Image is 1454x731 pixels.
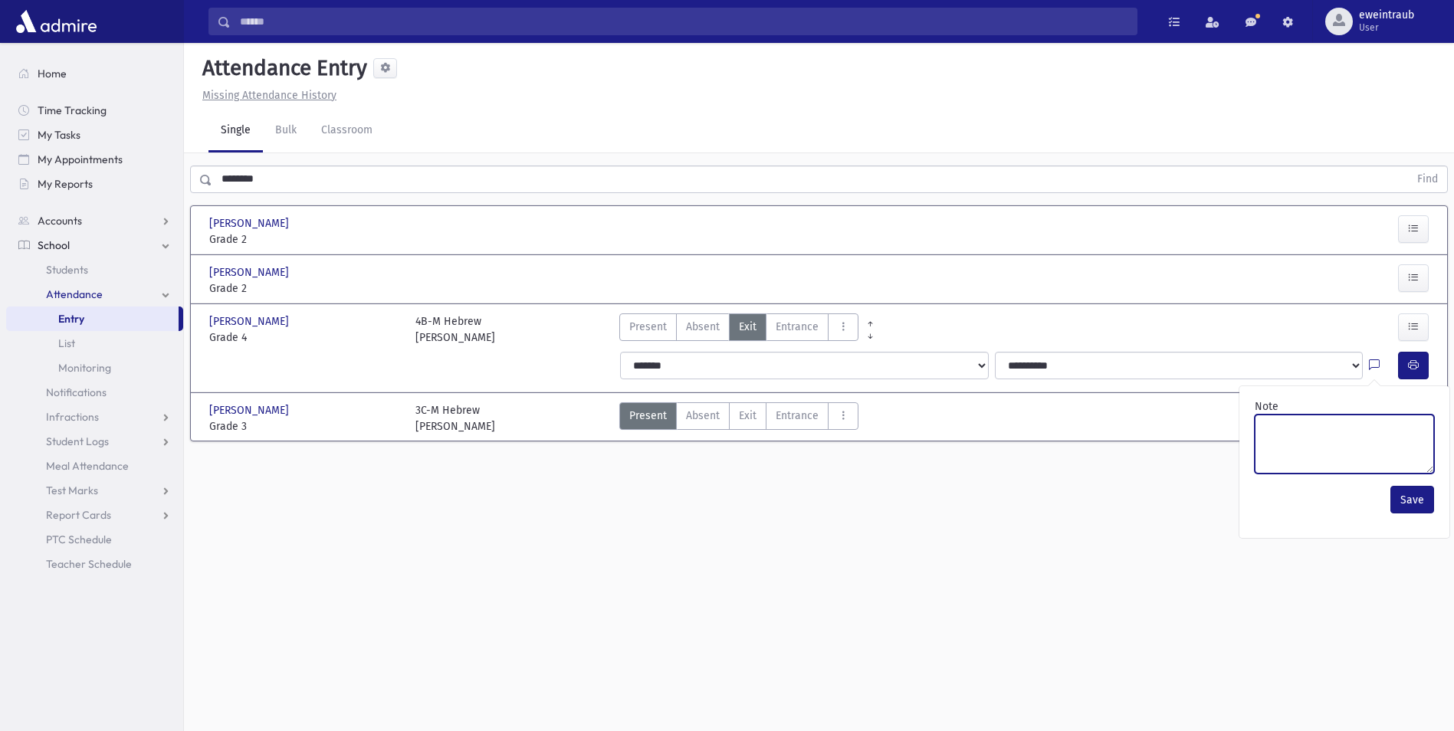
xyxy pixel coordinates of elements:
[209,418,400,434] span: Grade 3
[415,402,495,434] div: 3C-M Hebrew [PERSON_NAME]
[6,61,183,86] a: Home
[739,319,757,335] span: Exit
[209,231,400,247] span: Grade 2
[196,55,367,81] h5: Attendance Entry
[208,110,263,152] a: Single
[38,238,70,252] span: School
[202,89,336,102] u: Missing Attendance History
[6,405,183,429] a: Infractions
[209,402,292,418] span: [PERSON_NAME]
[46,508,111,522] span: Report Cards
[196,89,336,102] a: Missing Attendance History
[209,329,400,346] span: Grade 4
[12,6,100,37] img: AdmirePro
[46,557,132,571] span: Teacher Schedule
[309,110,385,152] a: Classroom
[686,319,720,335] span: Absent
[6,98,183,123] a: Time Tracking
[686,408,720,424] span: Absent
[231,8,1137,35] input: Search
[1359,9,1414,21] span: eweintraub
[46,385,107,399] span: Notifications
[209,280,400,297] span: Grade 2
[1408,166,1447,192] button: Find
[209,313,292,329] span: [PERSON_NAME]
[1359,21,1414,34] span: User
[38,152,123,166] span: My Appointments
[38,214,82,228] span: Accounts
[6,123,183,147] a: My Tasks
[6,331,183,356] a: List
[776,319,819,335] span: Entrance
[6,306,179,331] a: Entry
[38,103,107,117] span: Time Tracking
[6,429,183,454] a: Student Logs
[619,402,858,434] div: AttTypes
[6,172,183,196] a: My Reports
[6,527,183,552] a: PTC Schedule
[6,454,183,478] a: Meal Attendance
[6,257,183,282] a: Students
[46,484,98,497] span: Test Marks
[38,177,93,191] span: My Reports
[46,459,129,473] span: Meal Attendance
[6,282,183,306] a: Attendance
[1390,486,1434,513] button: Save
[46,287,103,301] span: Attendance
[619,313,858,346] div: AttTypes
[1255,398,1278,415] label: Note
[6,356,183,380] a: Monitoring
[6,552,183,576] a: Teacher Schedule
[209,264,292,280] span: [PERSON_NAME]
[776,408,819,424] span: Entrance
[38,67,67,80] span: Home
[629,408,667,424] span: Present
[46,410,99,424] span: Infractions
[38,128,80,142] span: My Tasks
[629,319,667,335] span: Present
[58,361,111,375] span: Monitoring
[6,503,183,527] a: Report Cards
[46,533,112,546] span: PTC Schedule
[6,478,183,503] a: Test Marks
[46,263,88,277] span: Students
[263,110,309,152] a: Bulk
[6,147,183,172] a: My Appointments
[739,408,757,424] span: Exit
[58,312,84,326] span: Entry
[415,313,495,346] div: 4B-M Hebrew [PERSON_NAME]
[58,336,75,350] span: List
[209,215,292,231] span: [PERSON_NAME]
[6,233,183,257] a: School
[46,434,109,448] span: Student Logs
[6,208,183,233] a: Accounts
[6,380,183,405] a: Notifications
